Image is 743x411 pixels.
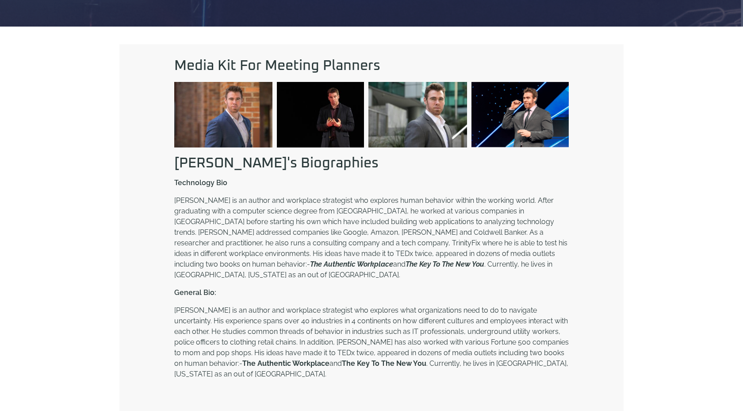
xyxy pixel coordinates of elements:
[310,260,393,268] b: The Authentic Workplace
[342,359,426,368] b: The Key To The New You
[174,195,569,280] p: [PERSON_NAME] is an author and workplace strategist who explores human behavior within the workin...
[174,305,569,380] p: [PERSON_NAME] is an author and workplace strategist who explores what organizations need to do to...
[174,289,569,296] p: General Bio:
[406,260,484,268] b: The Key To The New You
[174,179,569,186] p: Technology Bio
[174,59,569,73] h2: Media Kit For Meeting Planners
[174,156,569,171] h2: [PERSON_NAME]'s Biographies
[242,359,329,368] b: The Authentic Workplace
